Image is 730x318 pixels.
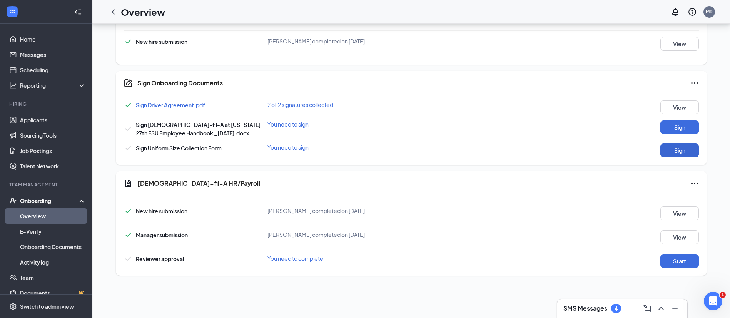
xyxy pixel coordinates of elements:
div: You need to sign [267,143,459,151]
button: Start [660,254,699,268]
svg: Checkmark [124,100,133,110]
svg: Checkmark [124,124,133,133]
svg: CompanyDocumentIcon [124,78,133,88]
div: 4 [615,305,618,312]
span: Sign [DEMOGRAPHIC_DATA]-fil-A at [US_STATE] 27th FSU Employee Handbook _[DATE].docx [136,121,261,137]
svg: QuestionInfo [688,7,697,17]
svg: Checkmark [124,206,133,216]
div: Reporting [20,82,86,89]
a: Sign Driver Agreement.pdf [136,102,205,108]
span: 2 of 2 signatures collected [267,101,333,108]
button: View [660,37,699,51]
svg: Checkmark [124,230,133,240]
svg: Checkmark [124,254,133,263]
a: Sourcing Tools [20,128,86,143]
button: Minimize [669,302,681,315]
a: Home [20,32,86,47]
span: New hire submission [136,208,187,215]
svg: Notifications [671,7,680,17]
iframe: Intercom live chat [704,292,722,310]
div: Hiring [9,101,84,107]
h5: Sign Onboarding Documents [137,79,223,87]
svg: Checkmark [124,143,133,153]
h1: Overview [121,5,165,18]
a: Applicants [20,112,86,128]
a: Scheduling [20,62,86,78]
svg: Collapse [74,8,82,16]
a: Activity log [20,255,86,270]
span: Reviewer approval [136,255,184,262]
a: Messages [20,47,86,62]
button: View [660,230,699,244]
svg: ChevronLeft [109,7,118,17]
svg: ComposeMessage [643,304,652,313]
button: ComposeMessage [641,302,653,315]
span: Sign Uniform Size Collection Form [136,145,222,152]
span: [PERSON_NAME] completed on [DATE] [267,207,365,214]
a: Onboarding Documents [20,239,86,255]
svg: WorkstreamLogo [8,8,16,15]
svg: Checkmark [124,37,133,46]
div: Onboarding [20,197,79,205]
svg: Ellipses [690,78,699,88]
button: ChevronUp [655,302,667,315]
svg: Settings [9,303,17,310]
span: You need to complete [267,255,323,262]
a: Team [20,270,86,285]
svg: Ellipses [690,179,699,188]
div: You need to sign [267,120,459,128]
a: Talent Network [20,158,86,174]
div: MR [706,8,713,15]
span: Manager submission [136,231,188,238]
svg: ChevronUp [656,304,666,313]
svg: Analysis [9,82,17,89]
span: New hire submission [136,38,187,45]
div: Switch to admin view [20,303,74,310]
button: View [660,100,699,114]
h5: [DEMOGRAPHIC_DATA]-fil-A HR/Payroll [137,179,260,188]
span: [PERSON_NAME] completed on [DATE] [267,231,365,238]
a: E-Verify [20,224,86,239]
a: Job Postings [20,143,86,158]
svg: Minimize [670,304,680,313]
a: DocumentsCrown [20,285,86,301]
div: Team Management [9,181,84,188]
button: View [660,206,699,220]
span: 1 [720,292,726,298]
svg: Document [124,179,133,188]
svg: UserCheck [9,197,17,205]
button: Sign [660,143,699,157]
span: [PERSON_NAME] completed on [DATE] [267,38,365,45]
h3: SMS Messages [563,304,607,313]
a: Overview [20,208,86,224]
button: Sign [660,120,699,134]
